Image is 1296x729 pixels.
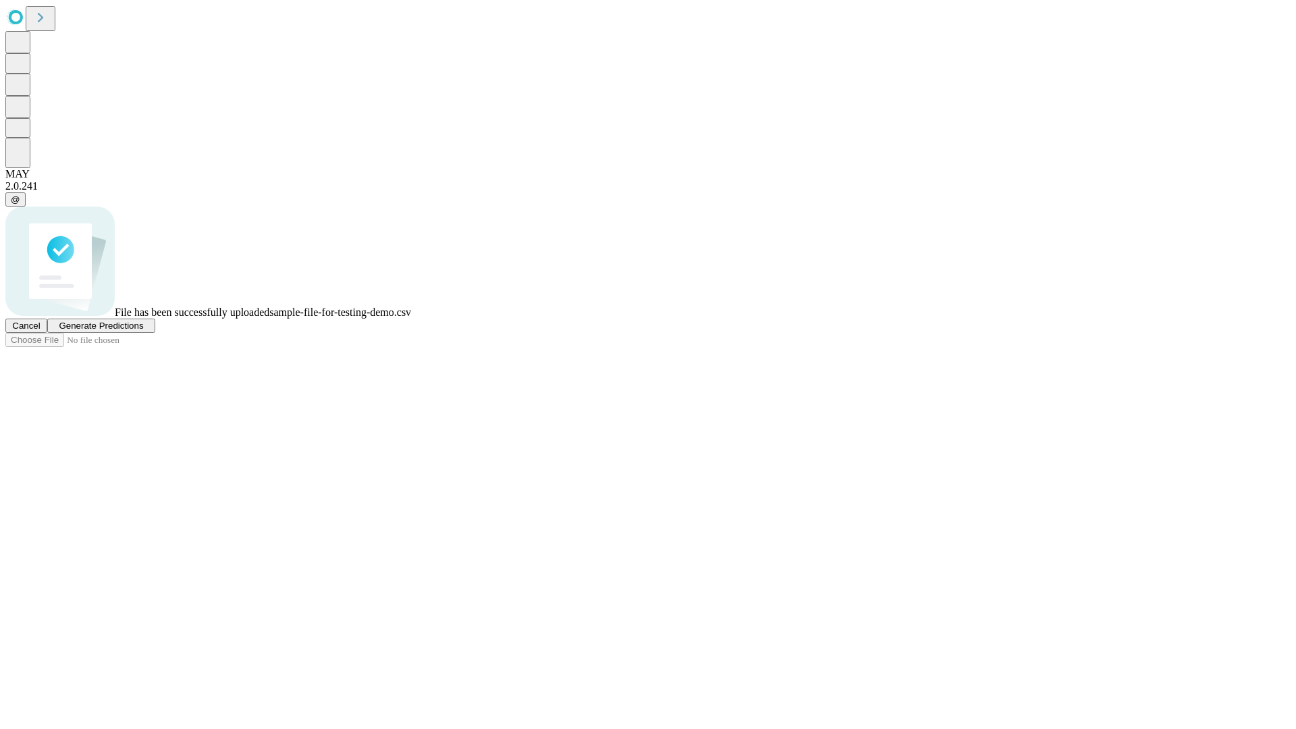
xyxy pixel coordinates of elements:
span: Cancel [12,321,40,331]
button: Generate Predictions [47,319,155,333]
button: Cancel [5,319,47,333]
span: Generate Predictions [59,321,143,331]
div: 2.0.241 [5,180,1291,192]
div: MAY [5,168,1291,180]
span: sample-file-for-testing-demo.csv [269,306,411,318]
span: @ [11,194,20,205]
button: @ [5,192,26,207]
span: File has been successfully uploaded [115,306,269,318]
